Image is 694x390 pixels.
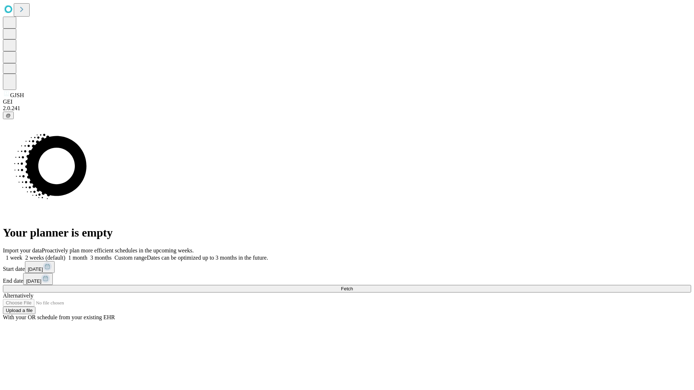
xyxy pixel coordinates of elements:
span: Import your data [3,247,42,253]
div: Start date [3,261,691,273]
div: GEI [3,99,691,105]
span: Proactively plan more efficient schedules in the upcoming weeks. [42,247,194,253]
span: @ [6,113,11,118]
span: Dates can be optimized up to 3 months in the future. [147,255,268,261]
span: GJSH [10,92,24,98]
button: Upload a file [3,307,35,314]
button: Fetch [3,285,691,292]
span: Fetch [341,286,353,291]
span: Alternatively [3,292,33,299]
span: With your OR schedule from your existing EHR [3,314,115,320]
span: 3 months [90,255,112,261]
span: [DATE] [26,278,41,284]
span: Custom range [115,255,147,261]
button: [DATE] [23,273,53,285]
span: 2 weeks (default) [25,255,65,261]
h1: Your planner is empty [3,226,691,239]
button: @ [3,112,14,119]
span: [DATE] [28,266,43,272]
span: 1 week [6,255,22,261]
button: [DATE] [25,261,55,273]
span: 1 month [68,255,87,261]
div: 2.0.241 [3,105,691,112]
div: End date [3,273,691,285]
